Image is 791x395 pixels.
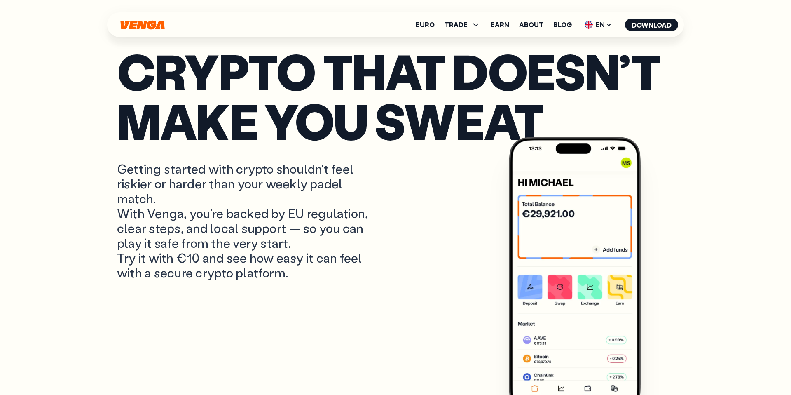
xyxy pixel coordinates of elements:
[445,20,481,30] span: TRADE
[445,21,468,28] span: TRADE
[625,19,678,31] button: Download
[117,162,377,280] p: Getting started with crypto shouldn’t feel riskier or harder than your weekly padel match. With V...
[117,46,674,145] p: Crypto that doesn’t make you sweat
[585,21,593,29] img: flag-uk
[519,21,543,28] a: About
[416,21,435,28] a: Euro
[491,21,509,28] a: Earn
[582,18,615,31] span: EN
[553,21,572,28] a: Blog
[119,20,166,30] svg: Home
